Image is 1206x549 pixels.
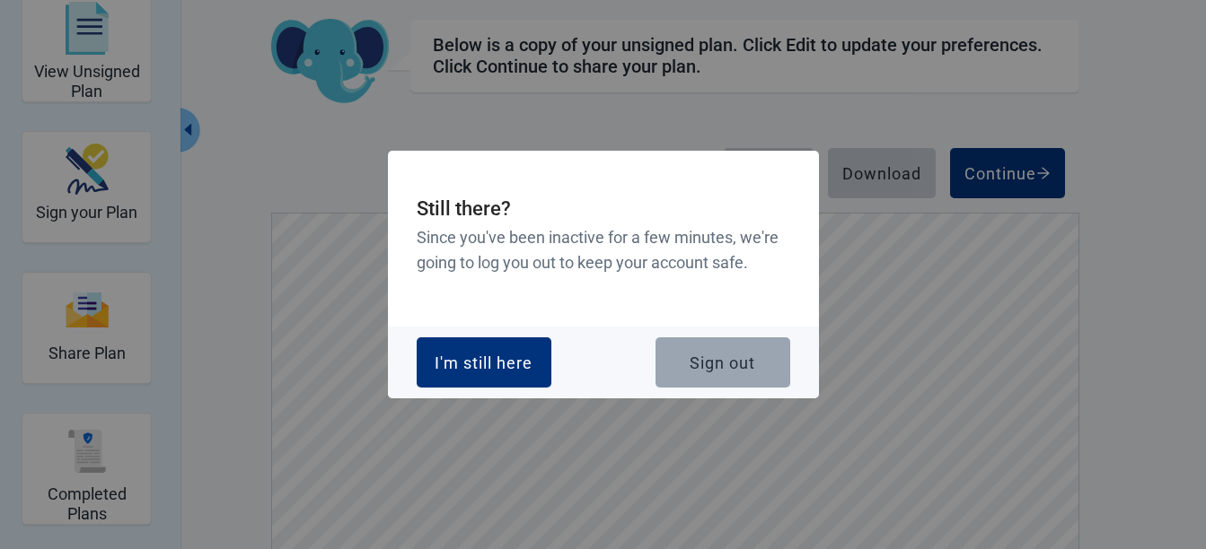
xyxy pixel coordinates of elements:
[417,194,790,225] h2: Still there?
[656,337,790,388] button: Sign out
[435,353,533,371] div: I'm still here
[417,337,551,388] button: I'm still here
[690,353,755,371] div: Sign out
[417,225,790,276] h3: Since you've been inactive for a few minutes, we're going to log you out to keep your account safe.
